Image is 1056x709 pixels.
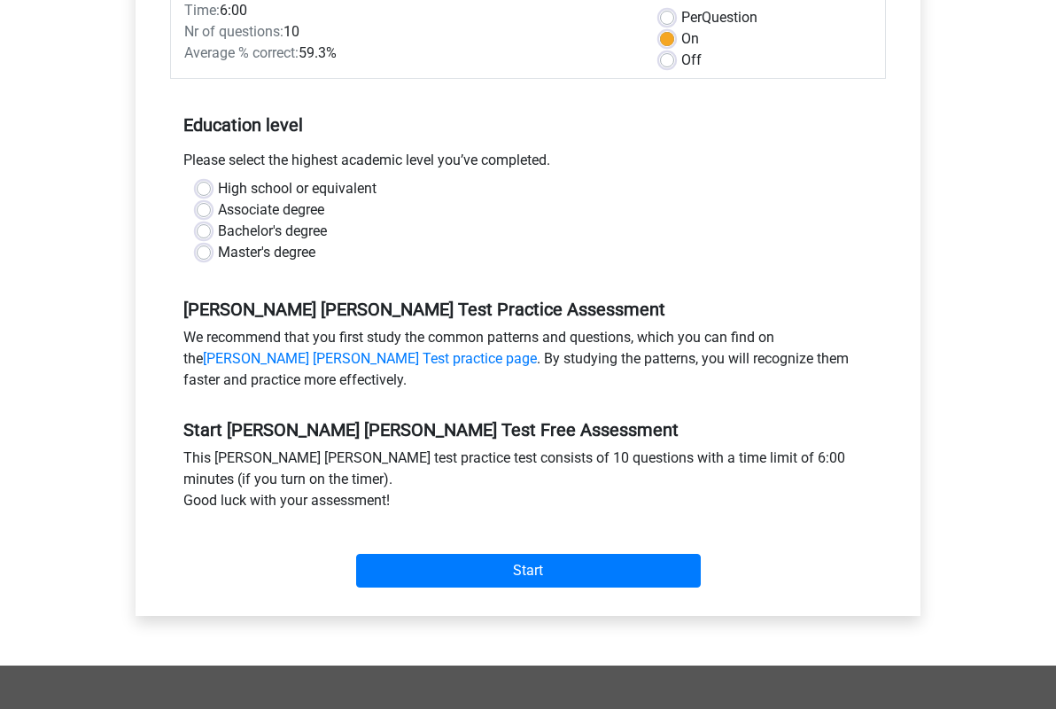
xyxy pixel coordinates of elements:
h5: Education level [183,107,873,143]
label: Associate degree [218,199,324,221]
div: 10 [171,21,647,43]
div: We recommend that you first study the common patterns and questions, which you can find on the . ... [170,327,886,398]
h5: [PERSON_NAME] [PERSON_NAME] Test Practice Assessment [183,299,873,320]
div: This [PERSON_NAME] [PERSON_NAME] test practice test consists of 10 questions with a time limit of... [170,448,886,518]
h5: Start [PERSON_NAME] [PERSON_NAME] Test Free Assessment [183,419,873,440]
input: Start [356,554,701,588]
span: Average % correct: [184,44,299,61]
label: On [681,28,699,50]
span: Per [681,9,702,26]
label: High school or equivalent [218,178,377,199]
span: Time: [184,2,220,19]
label: Master's degree [218,242,315,263]
a: [PERSON_NAME] [PERSON_NAME] Test practice page [203,350,537,367]
label: Off [681,50,702,71]
label: Bachelor's degree [218,221,327,242]
label: Question [681,7,757,28]
span: Nr of questions: [184,23,283,40]
div: 59.3% [171,43,647,64]
div: Please select the highest academic level you’ve completed. [170,150,886,178]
